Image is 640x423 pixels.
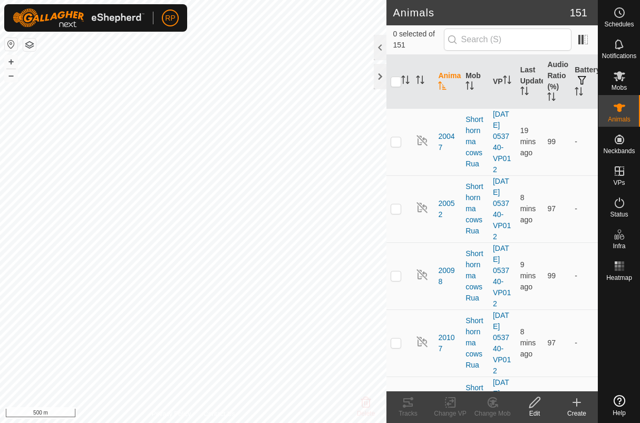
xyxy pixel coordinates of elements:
span: Schedules [604,21,634,27]
div: Shorthorn ma cows Rua [466,248,484,304]
span: Mobs [612,84,627,91]
img: returning off [416,335,429,348]
div: Tracks [387,409,429,418]
span: 97 [547,339,556,347]
span: 99 [547,271,556,280]
span: 99 [547,137,556,146]
p-sorticon: Activate to sort [503,77,511,86]
span: 20052 [438,198,457,220]
td: - [570,175,598,242]
span: 97 [547,204,556,213]
a: [DATE] 053740-VP012 [493,311,511,375]
img: returning off [416,268,429,281]
h2: Animals [393,6,569,19]
button: + [5,55,17,68]
a: [DATE] 053740-VP012 [493,110,511,174]
p-sorticon: Activate to sort [401,77,410,86]
span: VPs [613,180,625,186]
img: returning off [416,201,429,214]
th: Animal [434,55,461,109]
a: [DATE] 053740-VP012 [493,177,511,241]
div: Edit [513,409,556,418]
span: Status [610,211,628,218]
td: - [570,309,598,377]
th: Audio Ratio (%) [543,55,570,109]
span: 20098 [438,265,457,287]
p-sorticon: Activate to sort [547,94,556,102]
th: VP [489,55,516,109]
img: Gallagher Logo [13,8,144,27]
div: Shorthorn ma cows Rua [466,181,484,237]
th: Last Updated [516,55,544,109]
p-sorticon: Activate to sort [416,77,424,86]
div: Change Mob [471,409,513,418]
p-sorticon: Activate to sort [520,88,529,97]
span: 151 [570,5,587,21]
span: 20047 [438,131,457,153]
span: Neckbands [603,148,635,154]
span: Notifications [602,53,636,59]
button: Reset Map [5,38,17,51]
div: Shorthorn ma cows Rua [466,114,484,170]
span: Heatmap [606,275,632,281]
div: Create [556,409,598,418]
div: Change VP [429,409,471,418]
span: 20107 [438,332,457,354]
span: 0 selected of 151 [393,29,443,51]
div: Shorthorn ma cows Rua [466,315,484,371]
button: – [5,69,17,82]
a: [DATE] 053740-VP012 [493,244,511,308]
p-sorticon: Activate to sort [575,89,583,97]
th: Battery [570,55,598,109]
span: RP [165,13,175,24]
p-sorticon: Activate to sort [438,83,447,91]
span: 2 Sep 2025 at 9:53 AM [520,260,536,291]
a: Privacy Policy [152,409,191,419]
a: Help [598,391,640,420]
input: Search (S) [444,29,571,51]
span: Infra [613,243,625,249]
p-sorticon: Activate to sort [466,83,474,91]
span: 2 Sep 2025 at 9:44 AM [520,126,536,157]
span: 2 Sep 2025 at 9:55 AM [520,193,536,224]
button: Map Layers [23,39,36,51]
span: Help [613,410,626,416]
span: Animals [608,116,631,123]
a: Contact Us [203,409,235,419]
span: 2 Sep 2025 at 9:54 AM [520,327,536,358]
th: Mob [461,55,489,109]
img: returning off [416,134,429,147]
td: - [570,108,598,175]
td: - [570,242,598,309]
